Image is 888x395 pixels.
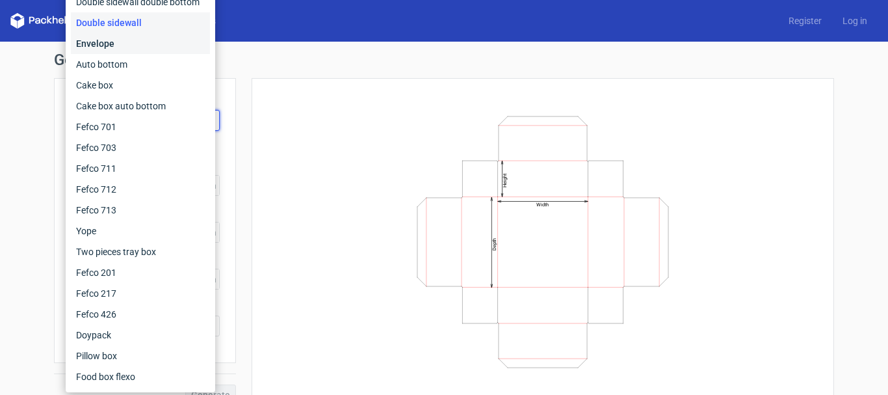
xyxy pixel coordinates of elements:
[71,283,210,304] div: Fefco 217
[71,96,210,116] div: Cake box auto bottom
[71,241,210,262] div: Two pieces tray box
[54,52,834,68] h1: Generate new dieline
[502,173,508,187] text: Height
[71,221,210,241] div: Yope
[71,54,210,75] div: Auto bottom
[71,325,210,346] div: Doypack
[832,14,878,27] a: Log in
[71,12,210,33] div: Double sidewall
[71,75,210,96] div: Cake box
[71,179,210,200] div: Fefco 712
[71,262,210,283] div: Fefco 201
[71,158,210,179] div: Fefco 711
[71,366,210,387] div: Food box flexo
[71,200,210,221] div: Fefco 713
[71,137,210,158] div: Fefco 703
[71,346,210,366] div: Pillow box
[491,238,497,250] text: Depth
[778,14,832,27] a: Register
[71,116,210,137] div: Fefco 701
[71,304,210,325] div: Fefco 426
[536,202,549,208] text: Width
[71,33,210,54] div: Envelope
